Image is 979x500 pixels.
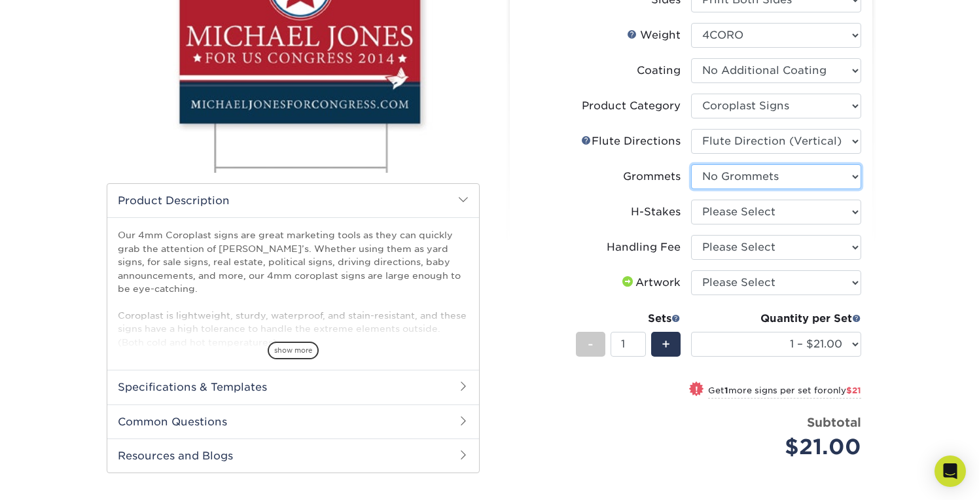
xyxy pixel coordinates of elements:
div: $21.00 [701,431,861,463]
h2: Common Questions [107,404,479,438]
h2: Specifications & Templates [107,370,479,404]
span: $21 [846,385,861,395]
span: + [662,334,670,354]
h2: Product Description [107,184,479,217]
div: Weight [627,27,681,43]
div: Grommets [623,169,681,185]
div: Flute Directions [581,134,681,149]
div: Open Intercom Messenger [934,455,966,487]
iframe: Google Customer Reviews [3,460,111,495]
strong: Subtotal [807,415,861,429]
div: H-Stakes [631,204,681,220]
div: Coating [637,63,681,79]
h2: Resources and Blogs [107,438,479,473]
span: - [588,334,594,354]
small: Get more signs per set for [708,385,861,399]
div: Artwork [620,275,681,291]
strong: 1 [724,385,728,395]
div: Handling Fee [607,240,681,255]
div: Sets [576,311,681,327]
span: only [827,385,861,395]
span: ! [695,383,698,397]
div: Product Category [582,98,681,114]
div: Quantity per Set [691,311,861,327]
span: show more [268,342,319,359]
